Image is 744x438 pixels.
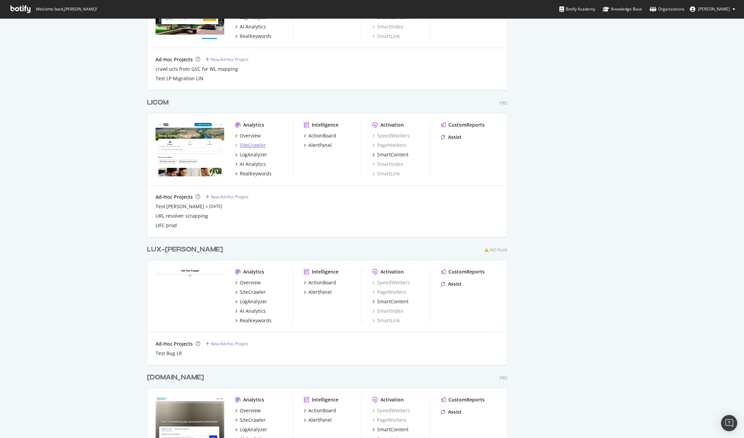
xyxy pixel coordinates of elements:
a: AI Analytics [235,308,266,314]
a: SmartLink [372,170,400,177]
a: crawl urls from GSC for WL mapping [156,66,238,72]
a: Test [PERSON_NAME] [156,203,204,210]
div: Analytics [243,268,264,275]
div: Pro [499,375,507,381]
div: ActionBoard [308,132,336,139]
span: Welcome back, [PERSON_NAME] ! [36,6,97,12]
div: Intelligence [312,268,339,275]
div: SpeedWorkers [372,407,410,414]
a: SiteCrawler [235,142,266,149]
div: Ad-Hoc Projects [156,56,193,63]
a: [DOMAIN_NAME] [147,373,207,382]
a: ActionBoard [304,407,336,414]
a: ActionBoard [304,279,336,286]
a: Test LP Migration LIN [156,75,204,82]
a: SmartLink [372,33,400,40]
a: CustomReports [441,396,485,403]
a: SpeedWorkers [372,279,410,286]
div: SpeedWorkers [372,132,410,139]
a: LogAnalyzer [235,426,267,433]
a: AlertPanel [304,289,332,295]
div: RealKeywords [240,170,272,177]
a: Overview [235,279,261,286]
div: LogAnalyzer [240,298,267,305]
a: RealKeywords [235,317,272,324]
a: LogAnalyzer [235,151,267,158]
img: logic-immo.com [156,122,224,176]
a: Assist [441,134,462,140]
a: SmartIndex [372,161,403,168]
a: SmartContent [372,298,409,305]
a: SmartIndex [372,23,403,30]
div: Activation [380,396,404,403]
div: Open Intercom Messenger [721,415,737,431]
a: New Ad-Hoc Project [206,341,248,347]
div: ActionBoard [308,407,336,414]
div: Test Bug LR [156,350,182,357]
div: New Ad-Hoc Project [211,341,248,347]
div: AI Analytics [240,308,266,314]
div: No Plan [490,247,507,253]
div: LogAnalyzer [240,426,267,433]
button: [PERSON_NAME] [684,4,741,15]
div: SiteCrawler [240,417,266,423]
div: [DOMAIN_NAME] [147,373,204,382]
a: New Ad-Hoc Project [206,57,248,62]
a: RealKeywords [235,33,272,40]
div: Analytics [243,122,264,128]
a: RealKeywords [235,170,272,177]
div: RealKeywords [240,317,272,324]
a: CustomReports [441,122,485,128]
a: LogAnalyzer [235,298,267,305]
div: ActionBoard [308,279,336,286]
a: CustomReports [441,268,485,275]
a: SiteCrawler [235,289,266,295]
div: LIFC prod [156,222,177,229]
a: SmartContent [372,426,409,433]
div: SmartContent [377,298,409,305]
div: LICOM [147,98,168,108]
a: SmartLink [372,317,400,324]
div: New Ad-Hoc Project [211,57,248,62]
a: SmartIndex [372,308,403,314]
div: Ad-Hoc Projects [156,341,193,347]
div: AI Analytics [240,23,266,30]
a: LUX-[PERSON_NAME] [147,245,226,255]
div: New Ad-Hoc Project [211,194,248,200]
div: Knowledge Base [603,6,642,13]
div: Intelligence [312,396,339,403]
a: AlertPanel [304,142,332,149]
div: CustomReports [448,122,485,128]
div: Pro [499,100,507,106]
a: PageWorkers [372,417,406,423]
a: Overview [235,132,261,139]
div: URL resolver scrapping [156,213,208,219]
a: ActionBoard [304,132,336,139]
a: AlertPanel [304,417,332,423]
a: Assist [441,281,462,287]
img: lux-residence.com [156,268,224,323]
div: SmartContent [377,151,409,158]
a: PageWorkers [372,289,406,295]
a: AI Analytics [235,23,266,30]
div: Overview [240,132,261,139]
div: SmartContent [377,426,409,433]
a: [DATE] [209,203,222,209]
span: TASSEL Olivier [698,6,730,12]
div: Intelligence [312,122,339,128]
a: PageWorkers [372,142,406,149]
div: CustomReports [448,268,485,275]
a: AI Analytics [235,161,266,168]
div: Activation [380,268,404,275]
div: AlertPanel [308,289,332,295]
div: SiteCrawler [240,142,266,149]
div: Organizations [650,6,684,13]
